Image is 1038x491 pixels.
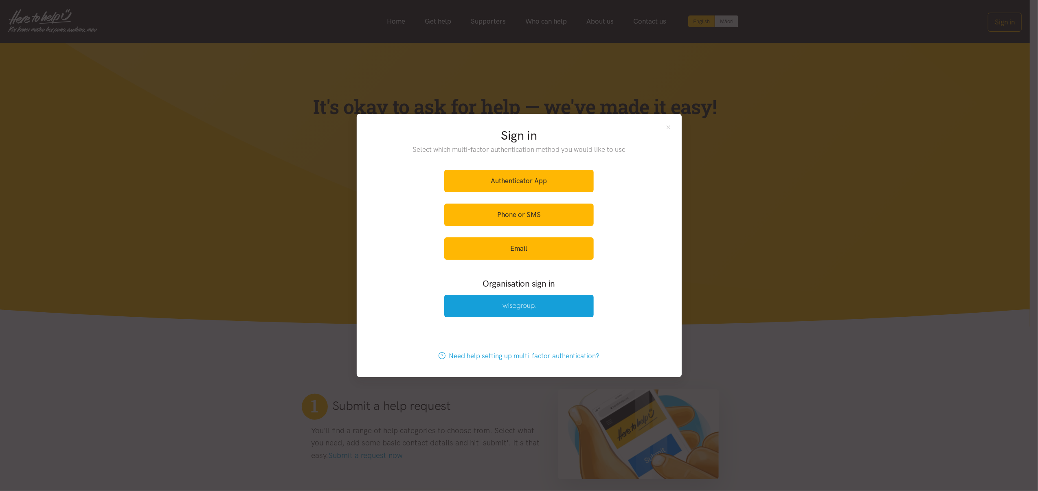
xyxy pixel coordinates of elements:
a: Phone or SMS [444,204,594,226]
button: Close [665,124,672,131]
img: Wise Group [503,303,536,310]
a: Email [444,237,594,260]
p: Select which multi-factor authentication method you would like to use [396,144,642,155]
a: Authenticator App [444,170,594,192]
h3: Organisation sign in [422,278,616,289]
h2: Sign in [396,127,642,144]
a: Need help setting up multi-factor authentication? [430,345,608,367]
